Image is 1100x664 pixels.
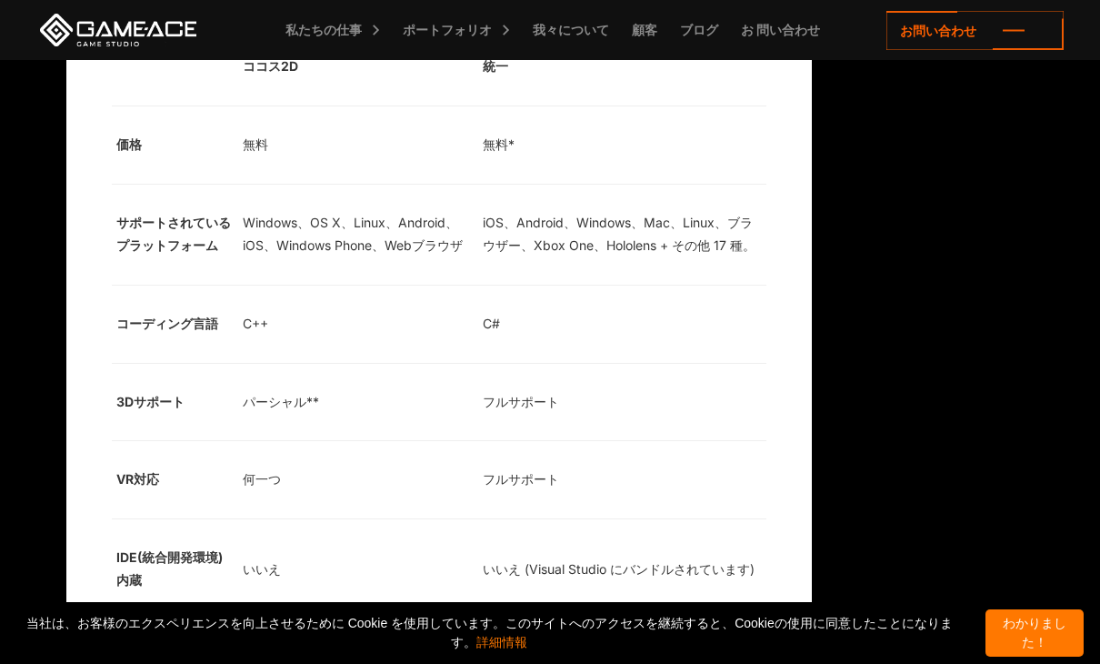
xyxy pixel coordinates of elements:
[238,285,478,363] td: C++
[238,519,478,620] td: いいえ
[483,58,508,74] strong: 統一
[680,22,718,37] font: ブログ
[238,441,478,519] td: 何一つ
[285,22,362,37] font: 私たちの仕事
[403,22,492,37] font: ポートフォリオ
[478,363,766,441] td: フルサポート
[533,22,609,37] font: 我々について
[116,215,231,253] strong: サポートされているプラットフォーム
[238,184,478,285] td: Windows、OS X、Linux、Android、iOS、Windows Phone、Webブラウザ
[243,58,298,74] strong: ココス2D
[741,22,820,37] font: お 問い合わせ
[478,519,766,620] td: いいえ (Visual Studio にバンドルされています)
[886,11,1064,50] a: お問い合わせ
[116,394,185,409] strong: 3Dサポート
[238,106,478,184] td: 無料
[478,285,766,363] td: C#
[632,22,657,37] font: 顧客
[985,609,1084,657] div: わかりました！
[478,441,766,519] td: フルサポート
[116,136,142,152] strong: 価格
[116,471,159,487] strong: VR対応
[476,635,527,649] a: 詳細情報
[116,549,223,588] strong: IDE(統合開発環境)内蔵
[116,316,218,331] strong: コーディング言語
[26,616,953,649] font: 当社は、お客様のエクスペリエンスを向上させるために Cookie を使用しています。このサイトへのアクセスを継続すると、Cookieの使用に同意したことになります。
[478,184,766,285] td: iOS、Android、Windows、Mac、Linux、ブラウザー、Xbox One、Hololens + その他 17 種。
